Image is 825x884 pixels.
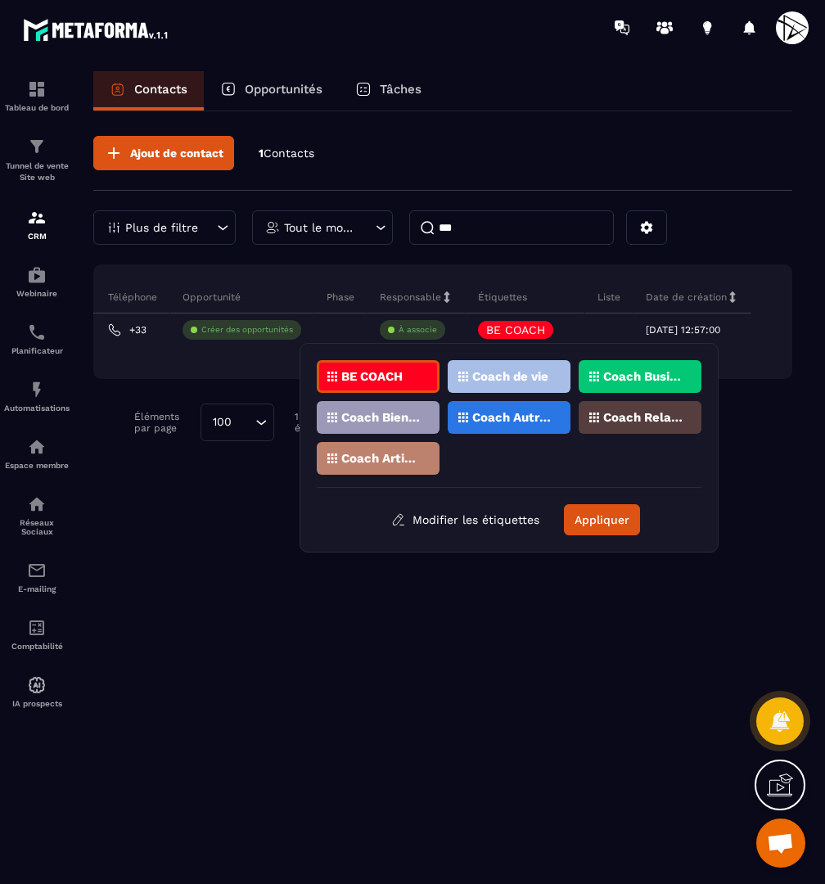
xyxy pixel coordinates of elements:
[4,606,70,663] a: accountantaccountantComptabilité
[108,323,147,336] a: +33
[4,196,70,253] a: formationformationCRM
[93,71,204,110] a: Contacts
[472,412,552,423] p: Coach Autres
[646,291,727,304] p: Date de création
[4,584,70,593] p: E-mailing
[564,504,640,535] button: Appliquer
[486,324,545,336] p: BE COACH
[4,346,70,355] p: Planificateur
[4,368,70,425] a: automationsautomationsAutomatisations
[27,675,47,695] img: automations
[341,371,403,382] p: BE COACH
[4,67,70,124] a: formationformationTableau de bord
[4,124,70,196] a: formationformationTunnel de vente Site web
[264,147,314,160] span: Contacts
[108,291,157,304] p: Téléphone
[4,289,70,298] p: Webinaire
[27,79,47,99] img: formation
[4,518,70,536] p: Réseaux Sociaux
[27,137,47,156] img: formation
[295,411,350,434] p: 1-1 sur 1 éléments
[380,291,441,304] p: Responsable
[603,371,683,382] p: Coach Business
[341,453,421,464] p: Coach Artistique
[4,404,70,413] p: Automatisations
[4,482,70,548] a: social-networksocial-networkRéseaux Sociaux
[204,71,339,110] a: Opportunités
[201,324,293,336] p: Créer des opportunités
[207,413,237,431] span: 100
[756,819,805,868] div: Ouvrir le chat
[4,425,70,482] a: automationsautomationsEspace membre
[237,413,251,431] input: Search for option
[27,265,47,285] img: automations
[284,222,357,233] p: Tout le monde
[341,412,421,423] p: Coach Bien-être / Santé
[379,505,552,534] button: Modifier les étiquettes
[201,404,274,441] div: Search for option
[134,411,192,434] p: Éléments par page
[4,310,70,368] a: schedulerschedulerPlanificateur
[603,412,683,423] p: Coach Relations
[183,291,241,304] p: Opportunité
[646,324,720,336] p: [DATE] 12:57:00
[27,618,47,638] img: accountant
[478,291,527,304] p: Étiquettes
[327,291,354,304] p: Phase
[125,222,198,233] p: Plus de filtre
[597,291,620,304] p: Liste
[27,322,47,342] img: scheduler
[27,437,47,457] img: automations
[4,103,70,112] p: Tableau de bord
[380,82,422,97] p: Tâches
[23,15,170,44] img: logo
[27,380,47,399] img: automations
[93,136,234,170] button: Ajout de contact
[27,208,47,228] img: formation
[245,82,322,97] p: Opportunités
[4,548,70,606] a: emailemailE-mailing
[472,371,548,382] p: Coach de vie
[4,160,70,183] p: Tunnel de vente Site web
[134,82,187,97] p: Contacts
[4,253,70,310] a: automationsautomationsWebinaire
[4,642,70,651] p: Comptabilité
[259,146,314,161] p: 1
[27,561,47,580] img: email
[4,461,70,470] p: Espace membre
[4,699,70,708] p: IA prospects
[130,145,223,161] span: Ajout de contact
[27,494,47,514] img: social-network
[399,324,437,336] p: À associe
[4,232,70,241] p: CRM
[339,71,438,110] a: Tâches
